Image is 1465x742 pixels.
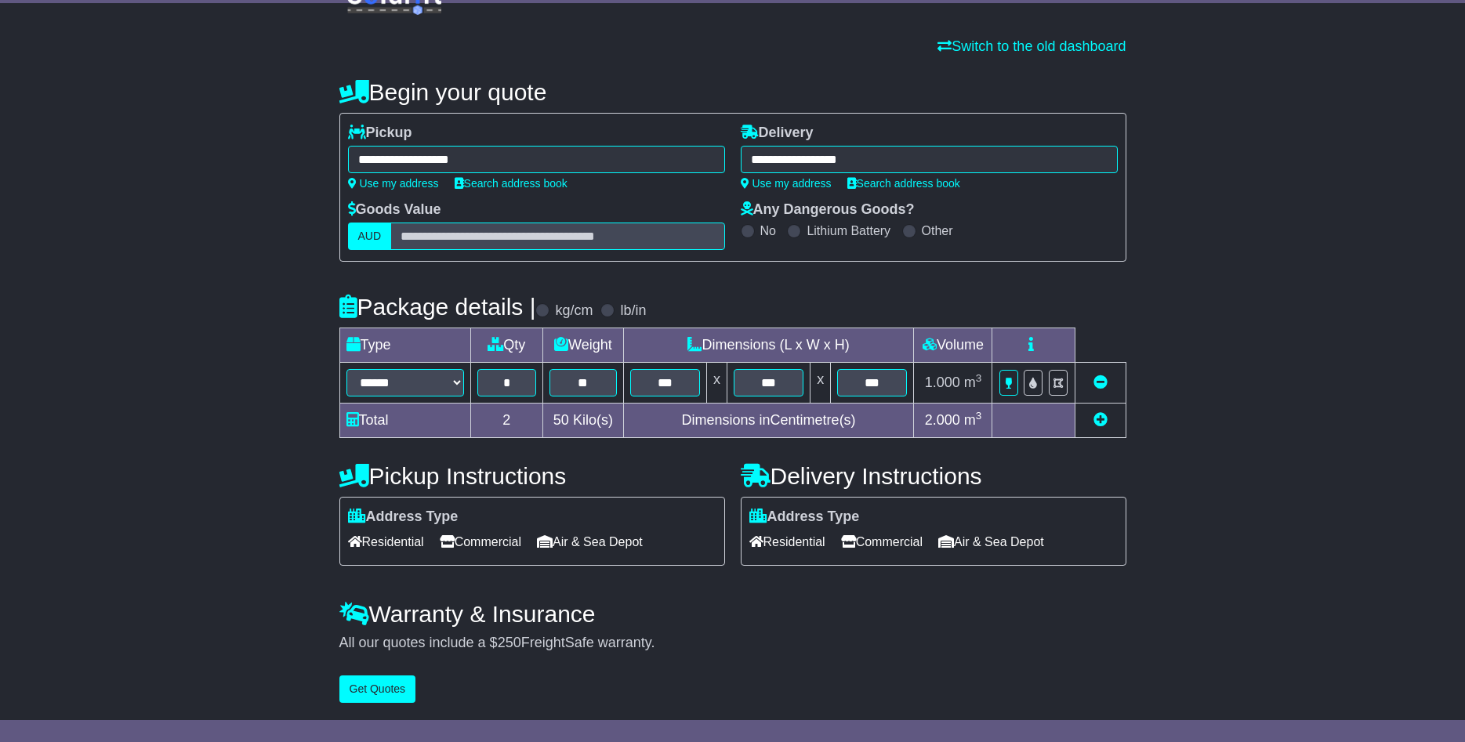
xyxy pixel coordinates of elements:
a: Use my address [741,177,832,190]
a: Add new item [1093,412,1108,428]
span: Commercial [841,530,923,554]
h4: Package details | [339,294,536,320]
label: kg/cm [555,302,593,320]
td: Qty [470,328,543,363]
label: Lithium Battery [807,223,890,238]
label: No [760,223,776,238]
a: Search address book [455,177,568,190]
td: x [810,363,831,404]
span: Air & Sea Depot [537,530,643,554]
label: Pickup [348,125,412,142]
span: Residential [749,530,825,554]
h4: Warranty & Insurance [339,601,1126,627]
td: Kilo(s) [543,404,624,438]
sup: 3 [976,372,982,384]
h4: Delivery Instructions [741,463,1126,489]
span: 2.000 [925,412,960,428]
td: Dimensions in Centimetre(s) [623,404,914,438]
label: lb/in [620,302,646,320]
span: 250 [498,635,521,650]
td: Total [339,404,470,438]
td: 2 [470,404,543,438]
button: Get Quotes [339,675,416,703]
a: Use my address [348,177,439,190]
a: Switch to the old dashboard [937,38,1126,54]
a: Remove this item [1093,375,1108,390]
span: Commercial [440,530,521,554]
h4: Begin your quote [339,79,1126,105]
label: Any Dangerous Goods? [741,201,915,219]
label: Other [922,223,953,238]
h4: Pickup Instructions [339,463,725,489]
td: x [706,363,727,404]
label: Delivery [741,125,814,142]
div: All our quotes include a $ FreightSafe warranty. [339,635,1126,652]
sup: 3 [976,410,982,422]
label: AUD [348,223,392,250]
label: Address Type [348,509,459,526]
span: 50 [553,412,569,428]
span: Residential [348,530,424,554]
td: Dimensions (L x W x H) [623,328,914,363]
td: Weight [543,328,624,363]
span: Air & Sea Depot [938,530,1044,554]
span: m [964,375,982,390]
label: Address Type [749,509,860,526]
td: Volume [914,328,992,363]
label: Goods Value [348,201,441,219]
a: Search address book [847,177,960,190]
span: 1.000 [925,375,960,390]
td: Type [339,328,470,363]
span: m [964,412,982,428]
